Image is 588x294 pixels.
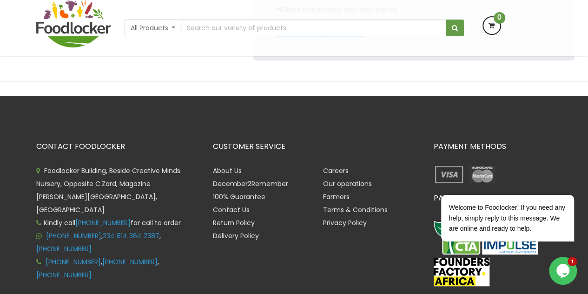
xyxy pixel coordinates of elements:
[213,166,242,175] a: About Us
[46,231,101,241] a: [PHONE_NUMBER]
[46,257,101,267] a: [PHONE_NUMBER]
[75,218,131,227] a: [PHONE_NUMBER]
[181,20,446,36] input: Search our variety of products
[36,142,199,151] h3: CONTACT FOODLOCKER
[213,142,420,151] h3: CUSTOMER SERVICE
[323,192,350,201] a: Farmers
[36,231,161,254] span: , ,
[213,205,250,214] a: Contact Us
[494,12,505,24] span: 0
[549,257,579,285] iframe: chat widget
[213,192,265,201] a: 100% Guarantee
[36,244,92,254] a: [PHONE_NUMBER]
[213,218,255,227] a: Return Policy
[411,142,579,252] iframe: chat widget
[102,257,158,267] a: [PHONE_NUMBER]
[36,270,92,280] a: [PHONE_NUMBER]
[36,218,181,227] span: Kindly call for call to order
[323,166,349,175] a: Careers
[434,258,489,287] img: FFA
[36,166,180,214] span: Foodlocker Building, Beside Creative Minds Nursery, Opposite C.Zard, Magazine [PERSON_NAME][GEOGR...
[323,218,367,227] a: Privacy Policy
[323,179,372,188] a: Our operations
[213,231,259,241] a: Delivery Policy
[125,20,182,36] button: All Products
[36,257,159,280] span: , ,
[103,231,159,241] a: 234 814 364 2387
[213,179,288,188] a: December2Remember
[323,205,388,214] a: Terms & Conditions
